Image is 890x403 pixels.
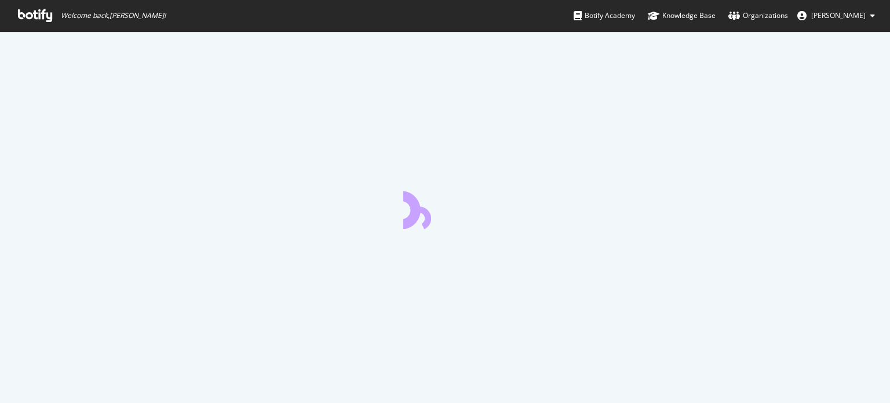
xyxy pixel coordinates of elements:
span: Welcome back, [PERSON_NAME] ! [61,11,166,20]
div: animation [403,187,487,229]
button: [PERSON_NAME] [788,6,884,25]
div: Knowledge Base [648,10,716,21]
div: Organizations [728,10,788,21]
div: Botify Academy [574,10,635,21]
span: Roxana Stingu [811,10,866,20]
